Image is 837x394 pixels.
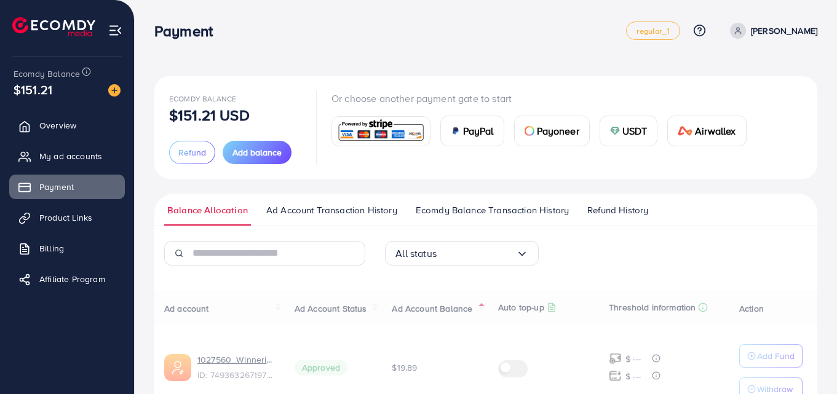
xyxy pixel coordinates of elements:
a: [PERSON_NAME] [725,23,817,39]
span: Payment [39,181,74,193]
span: Overview [39,119,76,132]
span: USDT [622,124,648,138]
span: Affiliate Program [39,273,105,285]
span: regular_1 [637,27,669,35]
img: card [610,126,620,136]
input: Search for option [437,244,516,263]
span: Product Links [39,211,92,224]
p: $151.21 USD [169,108,250,122]
span: Ad Account Transaction History [266,203,397,217]
span: $151.21 [14,81,52,98]
span: Ecomdy Balance Transaction History [416,203,569,217]
span: Add balance [232,146,282,159]
img: card [525,126,534,136]
span: Payoneer [537,124,579,138]
span: Airwallex [695,124,736,138]
span: My ad accounts [39,150,102,162]
span: PayPal [463,124,494,138]
a: cardUSDT [600,116,658,146]
span: Balance Allocation [167,203,248,217]
button: Add balance [223,141,292,164]
span: Ecomdy Balance [14,68,80,80]
img: card [451,126,461,136]
a: Payment [9,175,125,199]
span: Refund [178,146,206,159]
span: Refund History [587,203,648,217]
iframe: Chat [785,339,828,385]
img: image [108,84,121,97]
img: card [336,118,426,144]
img: card [678,126,692,136]
span: All status [395,244,437,263]
p: [PERSON_NAME] [751,23,817,38]
a: cardPayoneer [514,116,590,146]
a: regular_1 [626,22,680,40]
p: Or choose another payment gate to start [331,91,756,106]
h3: Payment [154,22,223,40]
a: Product Links [9,205,125,230]
img: menu [108,23,122,37]
a: My ad accounts [9,144,125,168]
a: Affiliate Program [9,267,125,291]
a: card [331,116,430,146]
a: Overview [9,113,125,138]
div: Search for option [385,241,539,266]
a: Billing [9,236,125,261]
span: Billing [39,242,64,254]
a: cardPayPal [440,116,504,146]
button: Refund [169,141,215,164]
a: cardAirwallex [667,116,746,146]
span: Ecomdy Balance [169,93,236,104]
img: logo [12,17,95,36]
